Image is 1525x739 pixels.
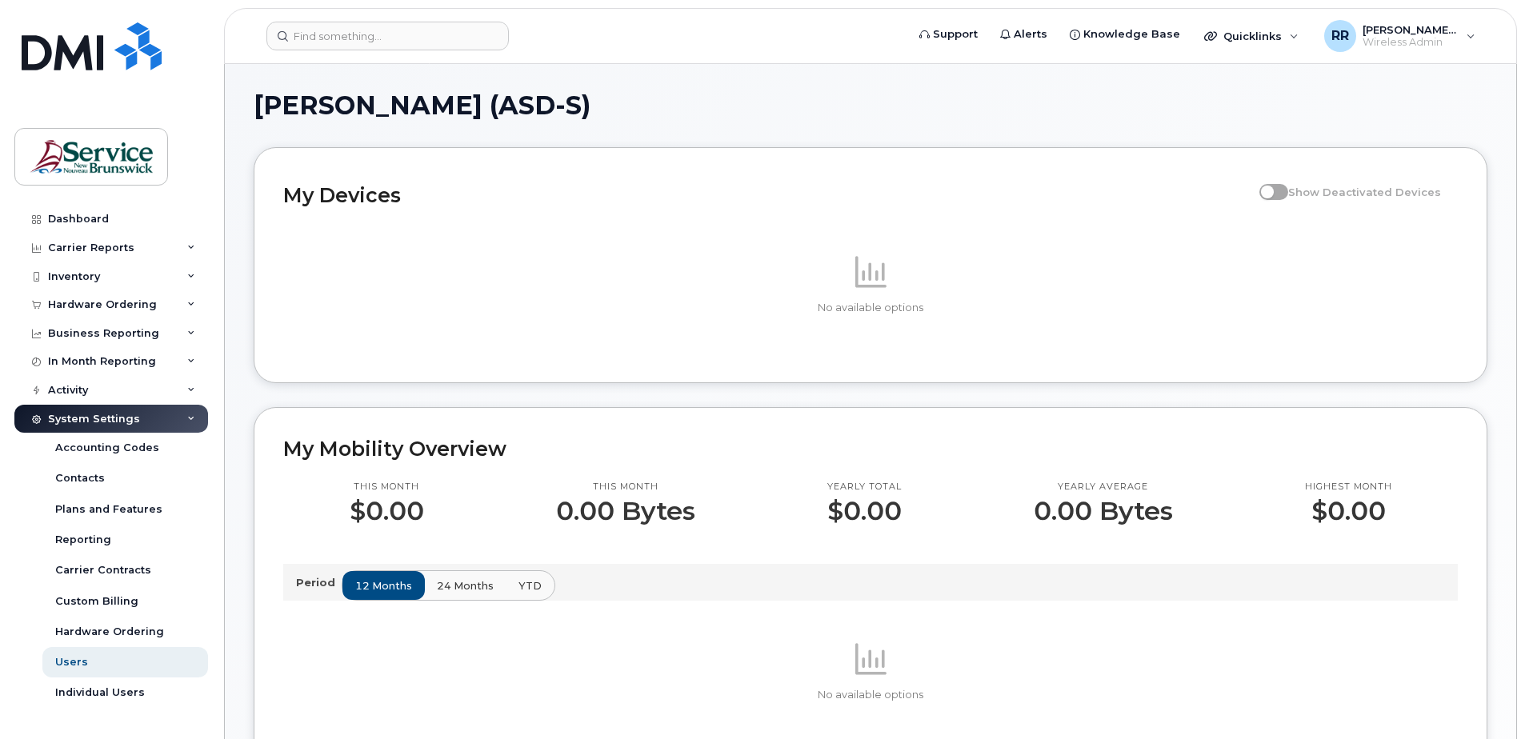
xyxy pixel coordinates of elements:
[437,578,494,593] span: 24 months
[350,481,424,493] p: This month
[1034,497,1173,525] p: 0.00 Bytes
[1259,177,1272,190] input: Show Deactivated Devices
[518,578,542,593] span: YTD
[254,94,590,118] span: [PERSON_NAME] (ASD-S)
[283,437,1458,461] h2: My Mobility Overview
[350,497,424,525] p: $0.00
[1034,481,1173,493] p: Yearly average
[296,575,342,590] p: Period
[1305,497,1392,525] p: $0.00
[1305,481,1392,493] p: Highest month
[556,481,695,493] p: This month
[283,688,1458,702] p: No available options
[827,497,902,525] p: $0.00
[283,301,1458,315] p: No available options
[283,183,1251,207] h2: My Devices
[556,497,695,525] p: 0.00 Bytes
[1288,186,1441,198] span: Show Deactivated Devices
[827,481,902,493] p: Yearly total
